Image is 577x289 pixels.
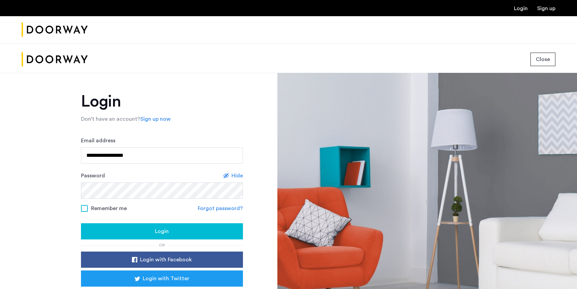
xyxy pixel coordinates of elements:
[143,274,189,283] span: Login with Twitter
[81,223,243,239] button: button
[159,243,165,247] span: or
[231,172,243,180] span: Hide
[81,137,115,145] label: Email address
[81,93,243,110] h1: Login
[22,47,88,72] img: logo
[537,6,555,11] a: Registration
[22,17,88,42] a: Cazamio Logo
[140,115,171,123] a: Sign up now
[530,53,555,66] button: button
[140,256,192,264] span: Login with Facebook
[536,55,550,63] span: Close
[514,6,528,11] a: Login
[22,17,88,42] img: logo
[81,172,105,180] label: Password
[81,252,243,268] button: button
[91,204,127,212] span: Remember me
[198,204,243,212] a: Forgot password?
[155,227,169,235] span: Login
[81,116,140,122] span: Don’t have an account?
[81,270,243,287] button: button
